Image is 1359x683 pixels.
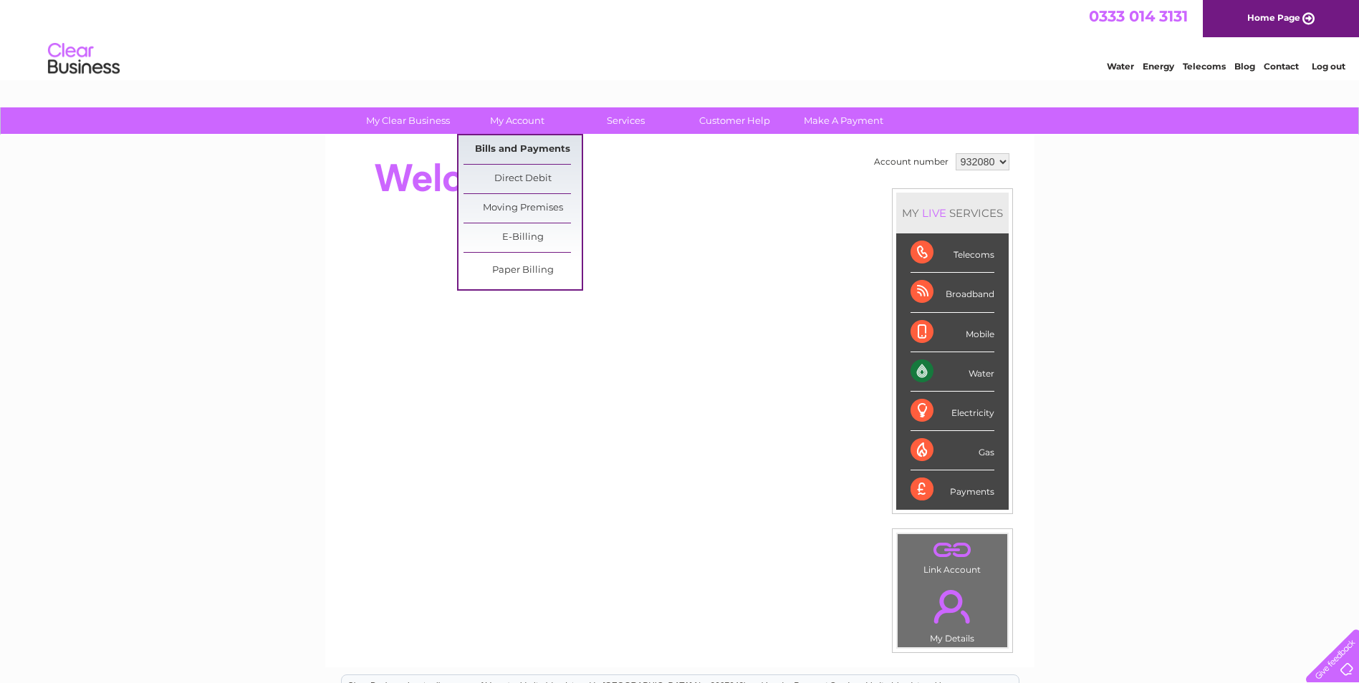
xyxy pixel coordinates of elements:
[458,107,576,134] a: My Account
[911,313,994,352] div: Mobile
[897,533,1008,578] td: Link Account
[464,256,582,285] a: Paper Billing
[911,233,994,273] div: Telecoms
[1264,61,1299,72] a: Contact
[919,206,949,220] div: LIVE
[911,273,994,312] div: Broadband
[1234,61,1255,72] a: Blog
[676,107,794,134] a: Customer Help
[464,135,582,164] a: Bills and Payments
[464,165,582,193] a: Direct Debit
[911,470,994,509] div: Payments
[901,538,1004,563] a: .
[897,578,1008,648] td: My Details
[896,193,1009,233] div: MY SERVICES
[911,431,994,470] div: Gas
[784,107,903,134] a: Make A Payment
[567,107,685,134] a: Services
[1312,61,1345,72] a: Log out
[911,352,994,392] div: Water
[342,8,1019,69] div: Clear Business is a trading name of Verastar Limited (registered in [GEOGRAPHIC_DATA] No. 3667643...
[1143,61,1174,72] a: Energy
[349,107,467,134] a: My Clear Business
[1107,61,1134,72] a: Water
[911,392,994,431] div: Electricity
[901,581,1004,631] a: .
[47,37,120,81] img: logo.png
[1089,7,1188,25] a: 0333 014 3131
[464,223,582,252] a: E-Billing
[1183,61,1226,72] a: Telecoms
[464,194,582,223] a: Moving Premises
[870,150,952,174] td: Account number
